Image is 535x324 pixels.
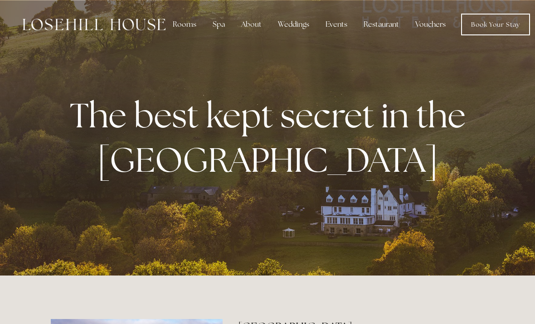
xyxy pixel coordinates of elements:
[408,15,453,34] a: Vouchers
[234,15,269,34] div: About
[205,15,232,34] div: Spa
[461,14,530,35] a: Book Your Stay
[70,93,473,182] strong: The best kept secret in the [GEOGRAPHIC_DATA]
[318,15,355,34] div: Events
[23,19,165,30] img: Losehill House
[271,15,316,34] div: Weddings
[356,15,406,34] div: Restaurant
[165,15,204,34] div: Rooms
